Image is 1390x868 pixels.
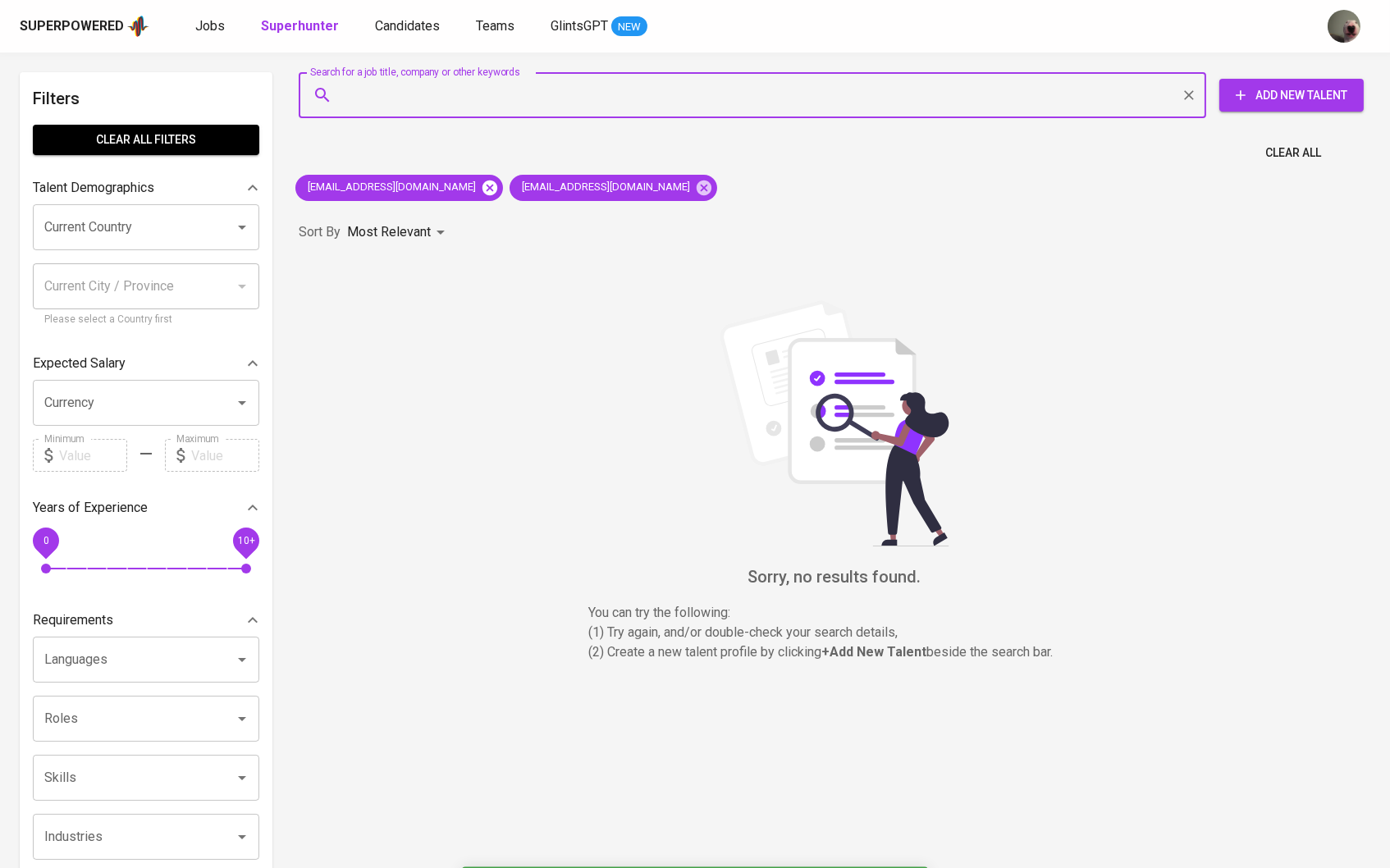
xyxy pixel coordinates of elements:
a: Jobs [195,16,228,37]
button: Open [231,766,254,789]
div: Superpowered [20,17,124,36]
div: Years of Experience [33,491,259,524]
a: Superhunter [261,16,342,37]
div: [EMAIL_ADDRESS][DOMAIN_NAME] [295,175,503,201]
a: Superpoweredapp logo [20,14,149,39]
span: Clear All [1265,143,1321,163]
button: Clear All [1259,138,1328,168]
p: (1) Try again, and/or double-check your search details, [588,623,1081,642]
button: Open [231,825,254,848]
p: Most Relevant [347,222,431,242]
span: GlintsGPT [551,18,608,34]
img: file_searching.svg [711,300,958,546]
div: [EMAIL_ADDRESS][DOMAIN_NAME] [510,175,717,201]
input: Value [191,439,259,472]
span: Jobs [195,18,225,34]
div: Expected Salary [33,347,259,380]
p: Years of Experience [33,498,148,518]
span: [EMAIL_ADDRESS][DOMAIN_NAME] [510,180,700,195]
p: You can try the following : [588,603,1081,623]
span: 0 [43,535,48,546]
a: GlintsGPT NEW [551,16,647,37]
span: NEW [611,19,647,35]
b: + Add New Talent [821,644,926,660]
p: Expected Salary [33,354,126,373]
button: Clear [1177,84,1200,107]
span: Teams [476,18,514,34]
p: Please select a Country first [44,312,248,328]
p: Talent Demographics [33,178,154,198]
span: Clear All filters [46,130,246,150]
div: Most Relevant [347,217,450,248]
span: [EMAIL_ADDRESS][DOMAIN_NAME] [295,180,486,195]
input: Value [59,439,127,472]
b: Superhunter [261,18,339,34]
p: (2) Create a new talent profile by clicking beside the search bar. [588,642,1081,662]
button: Open [231,216,254,239]
div: Talent Demographics [33,171,259,204]
img: aji.muda@glints.com [1328,10,1360,43]
img: app logo [127,14,149,39]
button: Clear All filters [33,125,259,155]
h6: Filters [33,85,259,112]
p: Sort By [299,222,341,242]
a: Teams [476,16,518,37]
span: 10+ [237,535,254,546]
button: Open [231,648,254,671]
a: Candidates [375,16,443,37]
p: Requirements [33,610,113,630]
button: Open [231,391,254,414]
span: Add New Talent [1232,85,1351,106]
div: Requirements [33,604,259,637]
button: Open [231,707,254,730]
button: Add New Talent [1219,79,1364,112]
span: Candidates [375,18,440,34]
h6: Sorry, no results found. [299,564,1370,590]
